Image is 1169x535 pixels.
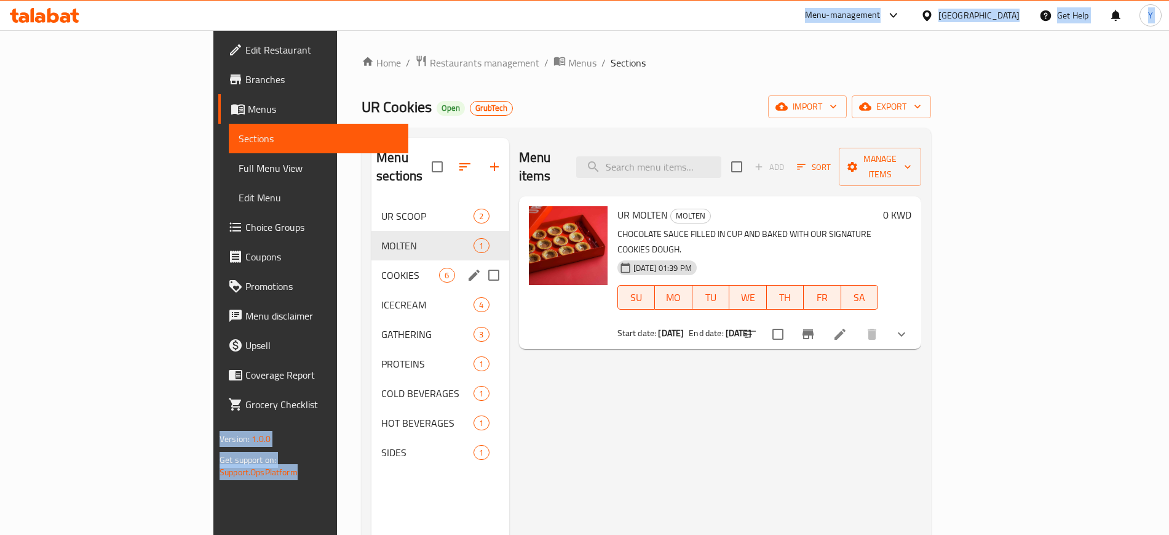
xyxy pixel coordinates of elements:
[474,416,489,430] div: items
[839,148,921,186] button: Manage items
[474,388,488,400] span: 1
[218,390,408,419] a: Grocery Checklist
[750,158,789,177] span: Add item
[735,320,765,349] button: sort-choices
[726,325,751,341] b: [DATE]
[415,55,539,71] a: Restaurants management
[1148,9,1153,22] span: Y
[218,94,408,124] a: Menus
[576,156,721,178] input: search
[474,209,489,223] div: items
[220,431,250,447] span: Version:
[218,65,408,94] a: Branches
[474,447,488,459] span: 1
[857,320,887,349] button: delete
[248,102,398,116] span: Menus
[655,285,692,310] button: MO
[617,325,657,341] span: Start date:
[229,183,408,212] a: Edit Menu
[424,154,450,180] span: Select all sections
[765,321,791,347] span: Select to update
[474,211,488,222] span: 2
[245,42,398,57] span: Edit Restaurant
[846,289,874,307] span: SA
[381,268,439,283] span: COOKIES
[371,349,509,379] div: PROTEINS1
[220,452,276,468] span: Get support on:
[371,231,509,260] div: MOLTEN1
[239,161,398,175] span: Full Menu View
[245,338,398,353] span: Upsell
[252,431,271,447] span: 1.0.0
[474,240,488,252] span: 1
[245,308,398,323] span: Menu disclaimer
[852,95,931,118] button: export
[474,445,489,460] div: items
[474,358,488,370] span: 1
[611,55,646,70] span: Sections
[772,289,799,307] span: TH
[805,8,881,23] div: Menu-management
[381,386,474,401] span: COLD BEVERAGES
[529,206,608,285] img: UR MOLTEN
[239,131,398,146] span: Sections
[724,154,750,180] span: Select section
[692,285,730,310] button: TU
[894,327,909,342] svg: Show Choices
[371,260,509,290] div: COOKIES6edit
[789,158,839,177] span: Sort items
[617,285,655,310] button: SU
[778,99,837,115] span: import
[245,220,398,235] span: Choice Groups
[371,438,509,467] div: SIDES1
[938,9,1020,22] div: [GEOGRAPHIC_DATA]
[381,356,474,371] div: PROTEINS
[437,103,465,113] span: Open
[767,285,804,310] button: TH
[883,206,911,223] h6: 0 KWD
[371,201,509,231] div: UR SCOOP2
[371,379,509,408] div: COLD BEVERAGES1
[797,160,831,174] span: Sort
[362,55,931,71] nav: breadcrumb
[245,72,398,87] span: Branches
[218,272,408,301] a: Promotions
[617,227,878,257] p: CHOCOLATE SAUCE FILLED IN CUP AND BAKED WITH OUR SIGNATURE COOKIES DOUGH.
[474,238,489,253] div: items
[218,212,408,242] a: Choice Groups
[371,196,509,472] nav: Menu sections
[371,290,509,320] div: ICECREAM4
[474,327,489,342] div: items
[239,190,398,205] span: Edit Menu
[245,397,398,412] span: Grocery Checklist
[474,299,488,311] span: 4
[437,101,465,116] div: Open
[218,331,408,360] a: Upsell
[381,238,474,253] span: MOLTEN
[218,242,408,272] a: Coupons
[371,320,509,349] div: GATHERING3
[470,103,512,113] span: GrubTech
[474,356,489,371] div: items
[849,151,911,182] span: Manage items
[689,325,723,341] span: End date:
[381,416,474,430] span: HOT BEVERAGES
[628,262,697,274] span: [DATE] 01:39 PM
[381,209,474,223] span: UR SCOOP
[430,55,539,70] span: Restaurants management
[439,268,454,283] div: items
[887,320,916,349] button: show more
[793,320,823,349] button: Branch-specific-item
[660,289,688,307] span: MO
[245,249,398,264] span: Coupons
[381,327,474,342] div: GATHERING
[450,152,480,182] span: Sort sections
[474,329,488,340] span: 3
[381,445,474,460] span: SIDES
[601,55,606,70] li: /
[381,297,474,312] div: ICECREAM
[553,55,596,71] a: Menus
